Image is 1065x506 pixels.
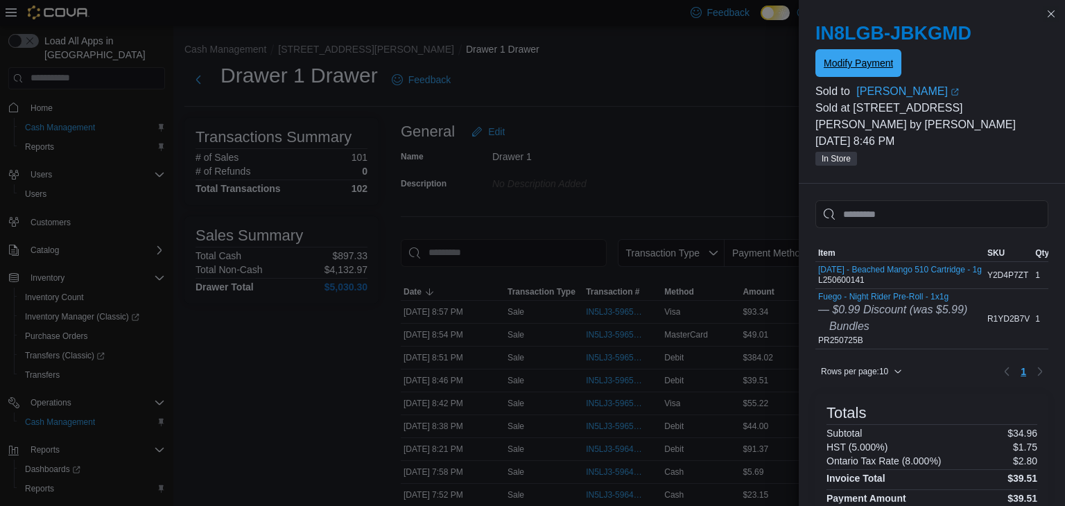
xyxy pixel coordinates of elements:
h6: HST (5.000%) [826,442,887,453]
button: Page 1 of 1 [1015,360,1032,383]
span: Modify Payment [824,56,893,70]
span: R1YD2B7V [987,313,1030,324]
span: 1 [1021,365,1026,378]
button: Item [815,245,985,261]
a: [PERSON_NAME]External link [856,83,1048,100]
span: SKU [987,247,1005,259]
div: — $0.99 Discount (was $5.99) [818,302,967,318]
span: In Store [815,152,857,166]
h4: Invoice Total [826,473,885,484]
button: Rows per page:10 [815,363,908,380]
h4: Payment Amount [826,493,906,504]
div: PR250725B [818,292,967,346]
h6: Ontario Tax Rate (8.000%) [826,455,942,466]
div: 1 [1032,311,1052,327]
div: L250600141 [818,265,982,286]
div: Sold to [815,83,854,100]
button: SKU [985,245,1032,261]
h3: Totals [826,405,866,421]
nav: Pagination for table: MemoryTable from EuiInMemoryTable [998,360,1048,383]
p: $34.96 [1007,428,1037,439]
button: [DATE] - Beached Mango 510 Cartridge - 1g [818,265,982,274]
p: [DATE] 8:46 PM [815,133,1048,150]
button: Fuego - Night Rider Pre-Roll - 1x1g [818,292,967,302]
h2: IN8LGB-JBKGMD [815,22,1048,44]
button: Close this dialog [1043,6,1059,22]
span: Rows per page : 10 [821,366,888,377]
h4: $39.51 [1007,493,1037,504]
span: Qty [1035,247,1049,259]
button: Modify Payment [815,49,901,77]
span: Item [818,247,835,259]
button: Next page [1032,363,1048,380]
input: This is a search bar. As you type, the results lower in the page will automatically filter. [815,200,1048,228]
h4: $39.51 [1007,473,1037,484]
span: In Store [822,152,851,165]
button: Qty [1032,245,1052,261]
svg: External link [951,88,959,96]
span: Y2D4P7ZT [987,270,1028,281]
p: Sold at [STREET_ADDRESS][PERSON_NAME] by [PERSON_NAME] [815,100,1048,133]
button: Previous page [998,363,1015,380]
h6: Subtotal [826,428,862,439]
div: 1 [1032,267,1052,283]
p: $1.75 [1013,442,1037,453]
i: Bundles [829,320,869,332]
p: $2.80 [1013,455,1037,466]
ul: Pagination for table: MemoryTable from EuiInMemoryTable [1015,360,1032,383]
